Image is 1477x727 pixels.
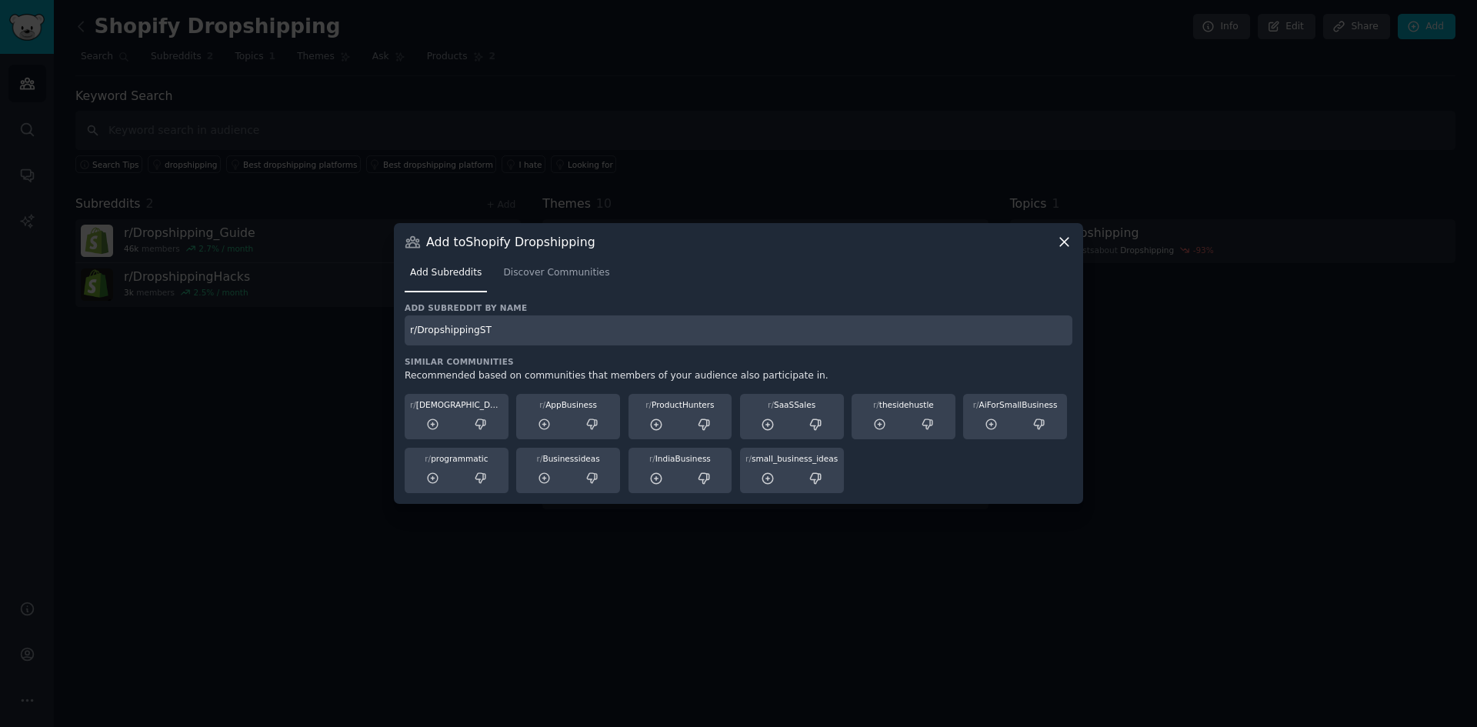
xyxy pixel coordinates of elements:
div: small_business_ideas [745,453,839,464]
div: Recommended based on communities that members of your audience also participate in. [405,369,1072,383]
span: r/ [745,454,752,463]
div: [DEMOGRAPHIC_DATA] [410,399,503,410]
div: thesidehustle [857,399,950,410]
div: AiForSmallBusiness [969,399,1062,410]
span: r/ [873,400,879,409]
div: ProductHunters [634,399,727,410]
div: SaaSSales [745,399,839,410]
div: IndiaBusiness [634,453,727,464]
div: Businessideas [522,453,615,464]
input: Enter subreddit name and press enter [405,315,1072,345]
h3: Similar Communities [405,356,1072,367]
h3: Add subreddit by name [405,302,1072,313]
span: r/ [768,400,774,409]
a: Add Subreddits [405,261,487,292]
span: r/ [645,400,652,409]
span: r/ [539,400,545,409]
div: AppBusiness [522,399,615,410]
span: Add Subreddits [410,266,482,280]
span: r/ [425,454,431,463]
span: r/ [973,400,979,409]
h3: Add to Shopify Dropshipping [426,234,595,250]
span: r/ [410,400,416,409]
span: Discover Communities [503,266,609,280]
a: Discover Communities [498,261,615,292]
div: programmatic [410,453,503,464]
span: r/ [537,454,543,463]
span: r/ [649,454,655,463]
